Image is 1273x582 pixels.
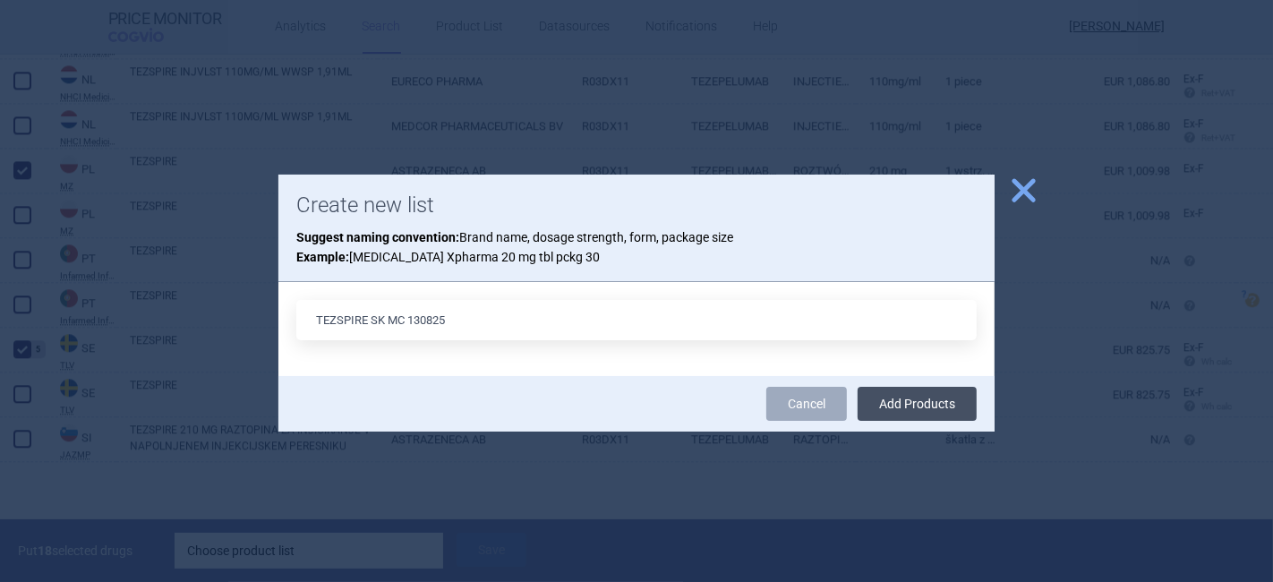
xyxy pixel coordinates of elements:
h1: Create new list [296,193,977,218]
a: Cancel [766,387,847,421]
button: Add Products [858,387,977,421]
strong: Suggest naming convention: [296,230,459,244]
strong: Example: [296,250,349,264]
p: Brand name, dosage strength, form, package size [MEDICAL_DATA] Xpharma 20 mg tbl pckg 30 [296,227,977,268]
input: List name [296,300,977,340]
